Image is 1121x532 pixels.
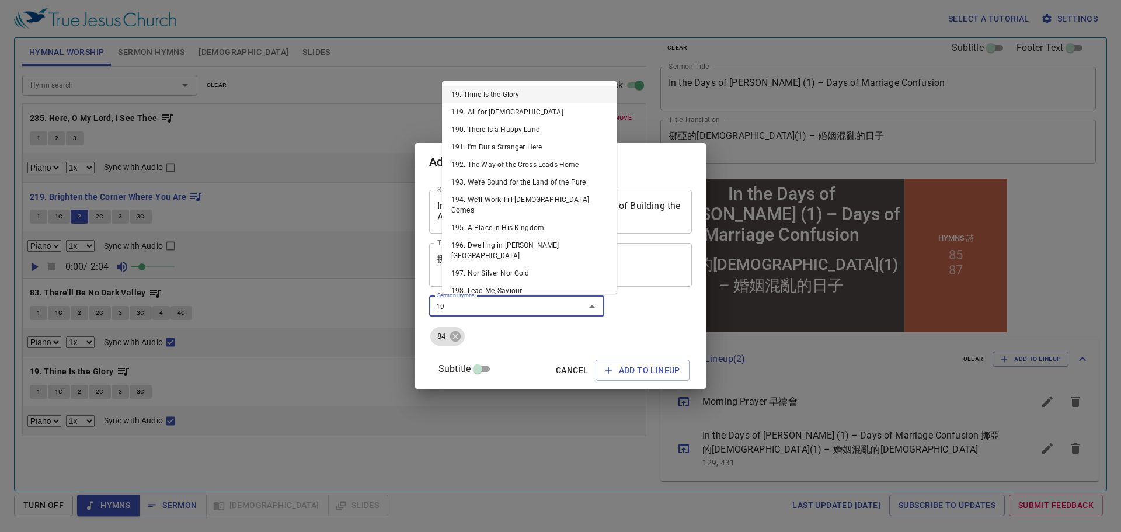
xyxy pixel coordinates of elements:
li: 119. All for [DEMOGRAPHIC_DATA] [442,103,617,121]
li: 192. The Way of the Cross Leads Home [442,156,617,173]
li: 87 [293,86,307,102]
li: 197. Nor Silver Nor Gold [442,265,617,282]
li: 194. We'll Work Till [DEMOGRAPHIC_DATA] Comes [442,191,617,219]
li: 19. Thine Is the Glory [442,86,617,103]
li: 190. There Is a Happy Land [442,121,617,138]
li: 85 [293,71,307,86]
p: Hymns 詩 [283,58,318,68]
li: 196. Dwelling in [PERSON_NAME][GEOGRAPHIC_DATA] [442,237,617,265]
li: 191. I'm But a Stranger Here [442,138,617,156]
span: Add to Lineup [605,363,680,378]
li: 195. A Place in His Kingdom [442,219,617,237]
span: 84 [430,331,452,342]
button: Cancel [551,360,593,381]
span: Cancel [556,363,588,378]
li: 193. We're Bound for the Land of the Pure [442,173,617,191]
div: 挪亞的[DEMOGRAPHIC_DATA](1) – 婚姻混亂的日子 [6,78,246,120]
li: 198. Lead Me, Saviour [442,282,617,300]
div: 84 [430,327,465,346]
textarea: In the Days of [PERSON_NAME] (3) – Days of Building the Ark [437,200,684,222]
textarea: 挪亞的日子(3) – 建方舟的日子 [437,253,684,276]
h2: Add to Lineup [429,152,692,171]
span: Subtitle [438,362,471,376]
button: Close [584,298,600,315]
button: Add to Lineup [596,360,690,381]
div: In the Days of [PERSON_NAME] (1) – Days of Marriage Confusion [6,8,246,69]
